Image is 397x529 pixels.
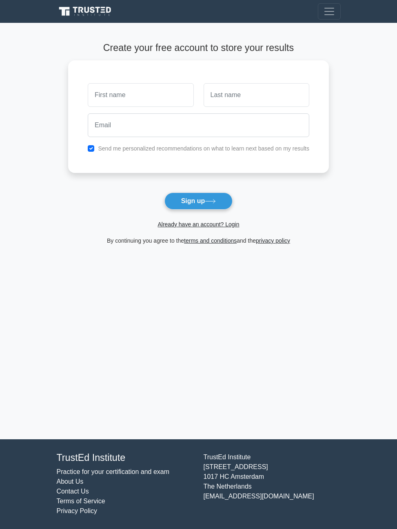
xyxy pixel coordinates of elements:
[57,488,89,495] a: Contact Us
[164,193,233,210] button: Sign up
[68,42,329,54] h4: Create your free account to store your results
[204,83,309,107] input: Last name
[256,237,290,244] a: privacy policy
[57,478,84,485] a: About Us
[157,221,239,228] a: Already have an account? Login
[98,145,309,152] label: Send me personalized recommendations on what to learn next based on my results
[57,498,105,505] a: Terms of Service
[199,452,346,516] div: TrustEd Institute [STREET_ADDRESS] 1017 HC Amsterdam The Netherlands [EMAIL_ADDRESS][DOMAIN_NAME]
[63,236,334,246] div: By continuing you agree to the and the
[57,468,170,475] a: Practice for your certification and exam
[57,507,98,514] a: Privacy Policy
[57,452,194,464] h4: TrustEd Institute
[184,237,237,244] a: terms and conditions
[88,113,309,137] input: Email
[318,3,341,20] button: Toggle navigation
[88,83,193,107] input: First name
